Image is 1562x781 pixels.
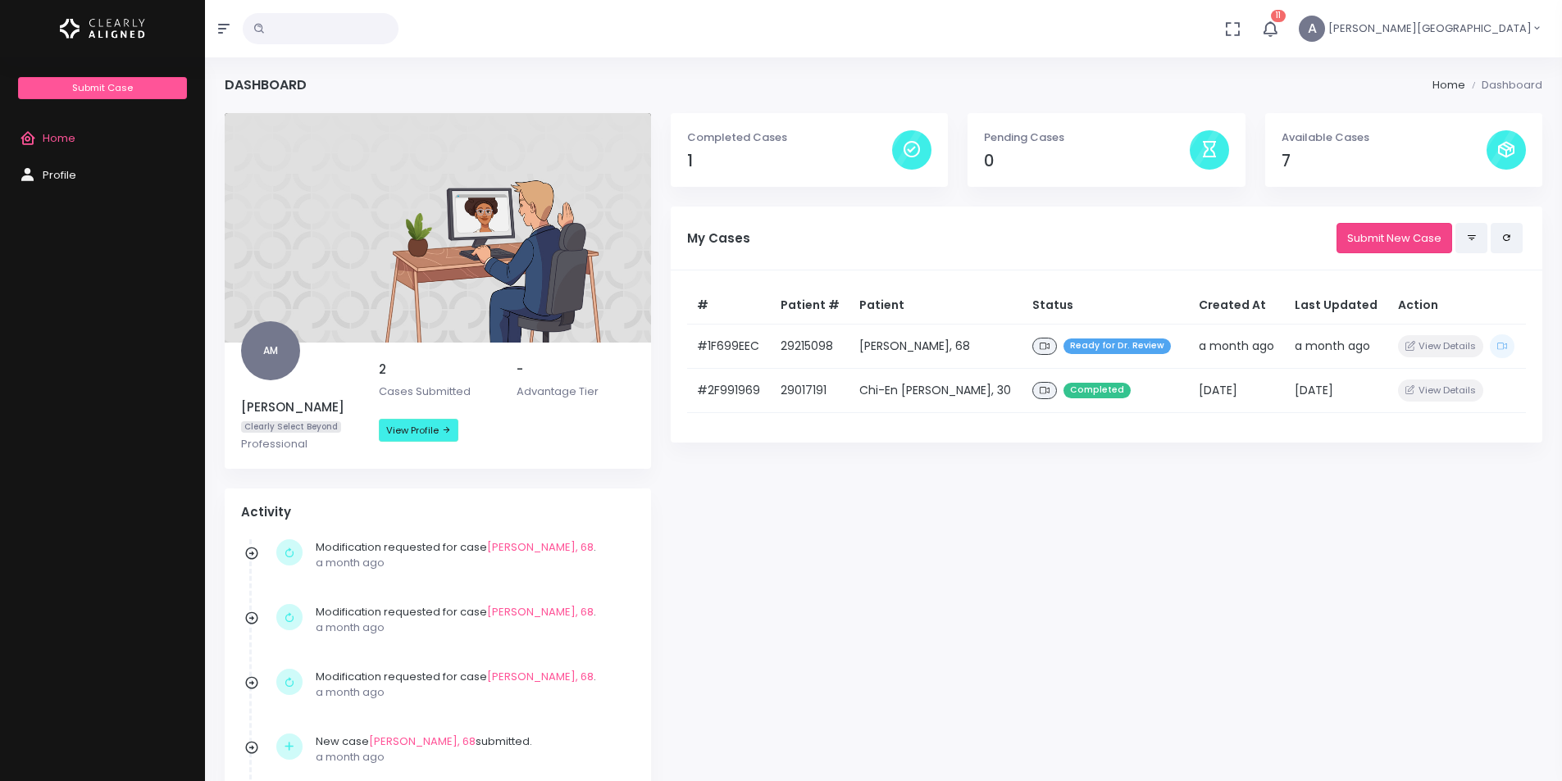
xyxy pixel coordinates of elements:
li: Dashboard [1465,77,1542,93]
a: [PERSON_NAME], 68 [487,539,594,555]
a: [PERSON_NAME], 68 [369,733,476,749]
td: Chi-En [PERSON_NAME], 30 [849,369,1022,413]
th: Action [1388,287,1526,325]
span: Submit Case [72,81,133,94]
th: # [687,287,771,325]
img: Logo Horizontal [60,11,145,46]
h5: - [517,362,635,377]
span: Ready for Dr. Review [1063,338,1171,354]
button: View Details [1398,379,1482,402]
a: Submit New Case [1337,223,1452,253]
li: Home [1432,77,1465,93]
h4: Dashboard [225,77,307,93]
h4: 0 [984,152,1189,170]
a: [PERSON_NAME], 68 [487,604,594,620]
p: Completed Cases [687,129,892,146]
p: a month ago [316,749,626,765]
p: a month ago [316,555,626,571]
p: Professional [241,436,359,452]
td: [PERSON_NAME], 68 [849,324,1022,368]
div: Modification requested for case . [316,539,626,571]
span: Profile [43,167,76,183]
td: #1F699EEC [687,324,771,368]
td: a month ago [1285,324,1388,368]
p: Pending Cases [984,129,1189,146]
h4: Activity [241,505,635,520]
th: Created At [1189,287,1285,325]
span: 11 [1271,10,1286,22]
p: Cases Submitted [379,384,497,400]
th: Last Updated [1285,287,1388,325]
h5: My Cases [687,231,1337,246]
td: 29017191 [771,369,850,413]
span: Clearly Select Beyond [241,421,341,434]
div: Modification requested for case . [316,669,626,701]
p: Available Cases [1282,129,1487,146]
span: A [1299,16,1325,42]
a: Submit Case [18,77,186,99]
p: a month ago [316,684,626,701]
div: New case submitted. [316,733,626,765]
th: Patient # [771,287,850,325]
div: Modification requested for case . [316,604,626,636]
button: View Details [1398,335,1482,357]
span: Completed [1063,383,1131,398]
td: [DATE] [1285,369,1388,413]
a: View Profile [379,419,458,442]
p: Advantage Tier [517,384,635,400]
p: a month ago [316,620,626,636]
h5: [PERSON_NAME] [241,400,359,415]
h5: 2 [379,362,497,377]
h4: 7 [1282,152,1487,170]
td: [DATE] [1189,369,1285,413]
h4: 1 [687,152,892,170]
span: Home [43,130,75,146]
th: Patient [849,287,1022,325]
a: [PERSON_NAME], 68 [487,669,594,684]
td: 29215098 [771,324,850,368]
span: [PERSON_NAME][GEOGRAPHIC_DATA] [1328,20,1532,37]
td: #2F991969 [687,369,771,413]
td: a month ago [1189,324,1285,368]
span: AM [241,321,300,380]
th: Status [1022,287,1189,325]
